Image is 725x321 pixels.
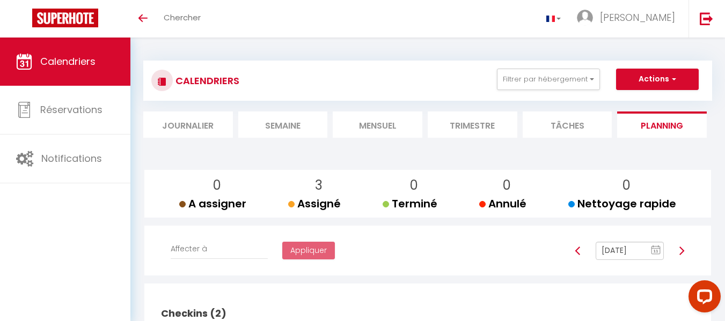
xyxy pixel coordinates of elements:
[41,152,102,165] span: Notifications
[488,175,526,196] p: 0
[143,111,233,138] li: Journalier
[188,175,246,196] p: 0
[497,69,600,90] button: Filtrer par hébergement
[40,55,96,68] span: Calendriers
[700,12,713,25] img: logout
[333,111,422,138] li: Mensuel
[616,69,699,90] button: Actions
[32,9,98,27] img: Super Booking
[574,247,582,255] img: arrow-left3.svg
[577,175,676,196] p: 0
[680,276,725,321] iframe: LiveChat chat widget
[577,10,593,26] img: ...
[617,111,707,138] li: Planning
[600,11,675,24] span: [PERSON_NAME]
[288,196,341,211] span: Assigné
[568,196,676,211] span: Nettoyage rapide
[479,196,526,211] span: Annulé
[238,111,328,138] li: Semaine
[596,242,664,260] input: Select Date
[428,111,517,138] li: Trimestre
[383,196,437,211] span: Terminé
[677,247,686,255] img: arrow-right3.svg
[391,175,437,196] p: 0
[654,249,659,253] text: 11
[164,12,201,23] span: Chercher
[523,111,612,138] li: Tâches
[282,242,335,260] button: Appliquer
[173,69,239,93] h3: CALENDRIERS
[179,196,246,211] span: A assigner
[297,175,341,196] p: 3
[40,103,102,116] span: Réservations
